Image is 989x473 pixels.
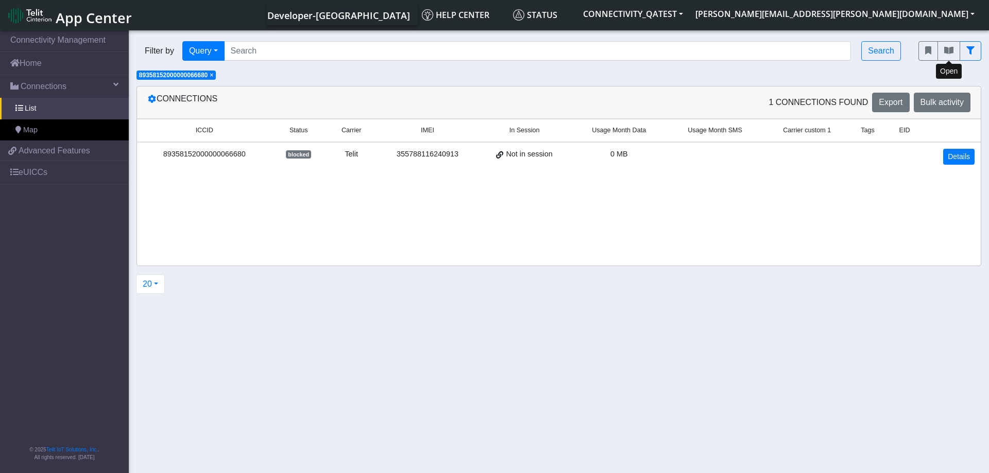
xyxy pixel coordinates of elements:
div: Open [936,64,962,79]
span: EID [899,126,910,135]
span: Help center [422,9,489,21]
div: Connections [140,93,559,112]
span: 0 MB [610,150,628,158]
span: Tags [861,126,875,135]
span: Map [23,125,38,136]
img: knowledge.svg [422,9,433,21]
span: List [25,103,36,114]
button: Close [210,72,213,78]
span: 1 Connections found [769,96,868,109]
div: 89358152000000066680 [143,149,266,160]
span: App Center [56,8,132,27]
span: Carrier custom 1 [783,126,831,135]
span: Developer-[GEOGRAPHIC_DATA] [267,9,410,22]
span: Export [879,98,902,107]
span: ICCID [196,126,213,135]
span: × [210,72,213,79]
span: blocked [286,150,311,159]
span: 89358152000000066680 [139,72,208,79]
span: Not in session [506,149,552,160]
a: Details [943,149,975,165]
div: 355788116240913 [384,149,472,160]
input: Search... [224,41,851,61]
span: Advanced Features [19,145,90,157]
button: 20 [136,274,165,294]
span: Usage Month Data [592,126,646,135]
button: Query [182,41,225,61]
a: Your current platform instance [267,5,410,25]
div: fitlers menu [918,41,981,61]
a: Telit IoT Solutions, Inc. [46,447,98,452]
img: logo-telit-cinterion-gw-new.png [8,7,52,24]
span: Status [513,9,557,21]
span: Usage Month SMS [688,126,742,135]
span: IMEI [421,126,434,135]
a: App Center [8,4,130,26]
button: CONNECTIVITY_QATEST [577,5,689,23]
span: Status [289,126,308,135]
button: Search [861,41,901,61]
span: Bulk activity [920,98,964,107]
button: Export [872,93,909,112]
a: Help center [418,5,509,25]
div: Telit [332,149,371,160]
span: In Session [509,126,540,135]
span: Connections [21,80,66,93]
button: Bulk activity [914,93,970,112]
span: Carrier [342,126,361,135]
img: status.svg [513,9,524,21]
a: Status [509,5,577,25]
span: Filter by [137,45,182,57]
button: [PERSON_NAME][EMAIL_ADDRESS][PERSON_NAME][DOMAIN_NAME] [689,5,981,23]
